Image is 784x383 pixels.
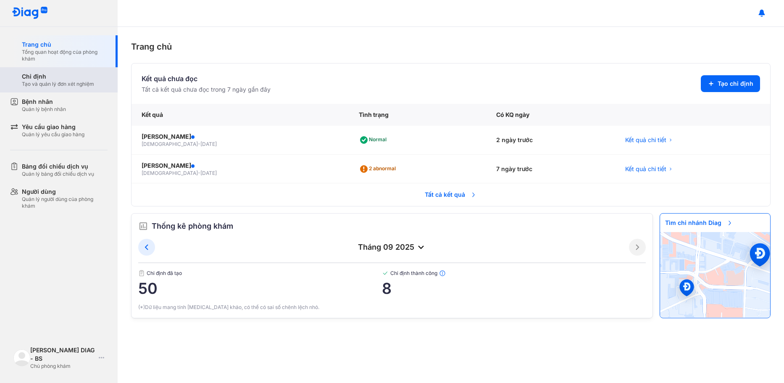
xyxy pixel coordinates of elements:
[22,72,94,81] div: Chỉ định
[660,214,738,232] span: Tìm chi nhánh Diag
[22,49,108,62] div: Tổng quan hoạt động của phòng khám
[625,165,666,173] span: Kết quả chi tiết
[382,270,646,277] span: Chỉ định thành công
[22,188,108,196] div: Người dùng
[142,74,271,84] div: Kết quả chưa đọc
[359,133,390,147] div: Normal
[382,280,646,297] span: 8
[486,126,615,155] div: 2 ngày trước
[22,196,108,209] div: Quản lý người dùng của phòng khám
[30,346,95,363] div: [PERSON_NAME] DIAG - BS
[152,220,233,232] span: Thống kê phòng khám
[701,75,760,92] button: Tạo chỉ định
[718,79,753,88] span: Tạo chỉ định
[486,155,615,184] div: 7 ngày trước
[198,170,200,176] span: -
[131,40,771,53] div: Trang chủ
[22,81,94,87] div: Tạo và quản lý đơn xét nghiệm
[142,161,339,170] div: [PERSON_NAME]
[349,104,487,126] div: Tình trạng
[22,123,84,131] div: Yêu cầu giao hàng
[22,40,108,49] div: Trang chủ
[22,106,66,113] div: Quản lý bệnh nhân
[132,104,349,126] div: Kết quả
[439,270,446,277] img: info.7e716105.svg
[22,171,94,177] div: Quản lý bảng đối chiếu dịch vụ
[359,162,399,176] div: 2 abnormal
[22,162,94,171] div: Bảng đối chiếu dịch vụ
[138,280,382,297] span: 50
[198,141,200,147] span: -
[155,242,629,252] div: tháng 09 2025
[138,221,148,231] img: order.5a6da16c.svg
[22,131,84,138] div: Quản lý yêu cầu giao hàng
[625,136,666,144] span: Kết quả chi tiết
[30,363,95,370] div: Chủ phòng khám
[138,270,145,277] img: document.50c4cfd0.svg
[142,85,271,94] div: Tất cả kết quả chưa đọc trong 7 ngày gần đây
[200,170,217,176] span: [DATE]
[142,141,198,147] span: [DEMOGRAPHIC_DATA]
[22,98,66,106] div: Bệnh nhân
[12,7,48,20] img: logo
[486,104,615,126] div: Có KQ ngày
[420,185,482,204] span: Tất cả kết quả
[138,304,646,311] div: (*)Dữ liệu mang tính [MEDICAL_DATA] khảo, có thể có sai số chênh lệch nhỏ.
[13,349,30,366] img: logo
[138,270,382,277] span: Chỉ định đã tạo
[200,141,217,147] span: [DATE]
[142,170,198,176] span: [DEMOGRAPHIC_DATA]
[142,132,339,141] div: [PERSON_NAME]
[382,270,389,277] img: checked-green.01cc79e0.svg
